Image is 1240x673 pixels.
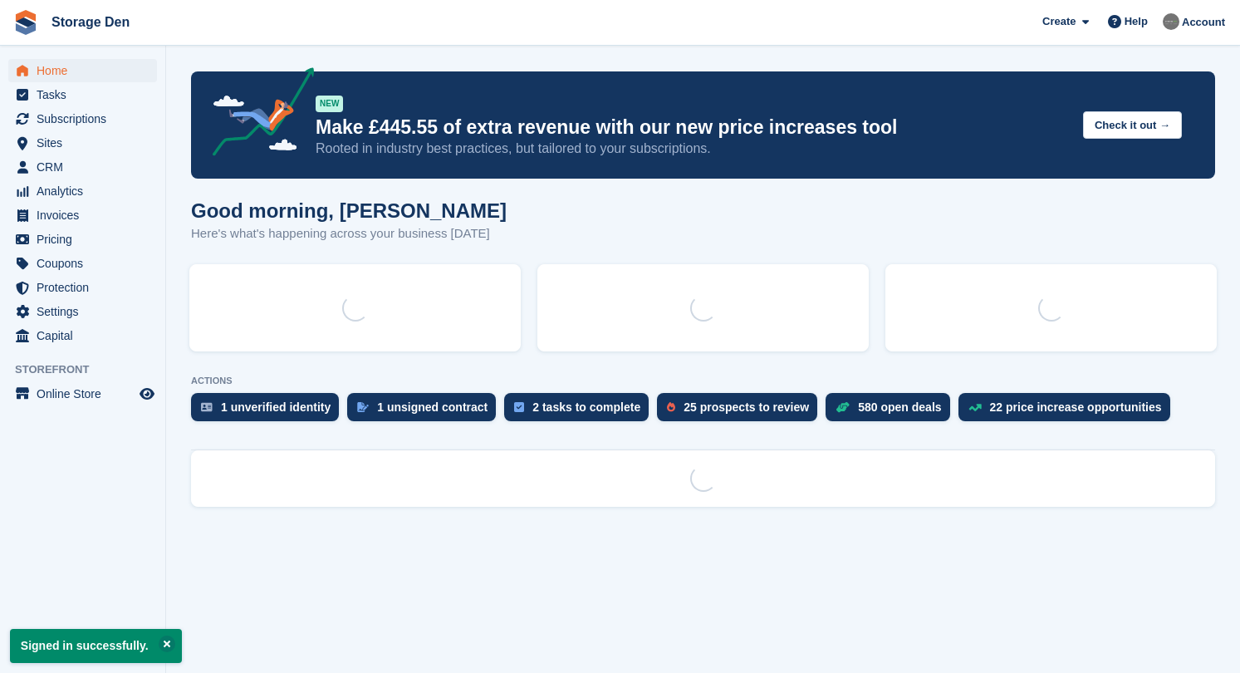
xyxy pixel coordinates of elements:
[8,59,157,82] a: menu
[191,199,507,222] h1: Good morning, [PERSON_NAME]
[10,629,182,663] p: Signed in successfully.
[8,107,157,130] a: menu
[657,393,826,430] a: 25 prospects to review
[504,393,657,430] a: 2 tasks to complete
[37,228,136,251] span: Pricing
[201,402,213,412] img: verify_identity-adf6edd0f0f0b5bbfe63781bf79b02c33cf7c696d77639b501bdc392416b5a36.svg
[8,324,157,347] a: menu
[45,8,136,36] a: Storage Den
[858,400,941,414] div: 580 open deals
[13,10,38,35] img: stora-icon-8386f47178a22dfd0bd8f6a31ec36ba5ce8667c1dd55bd0f319d3a0aa187defe.svg
[1182,14,1225,31] span: Account
[37,83,136,106] span: Tasks
[191,224,507,243] p: Here's what's happening across your business [DATE]
[532,400,640,414] div: 2 tasks to complete
[1042,13,1076,30] span: Create
[8,204,157,227] a: menu
[37,382,136,405] span: Online Store
[8,179,157,203] a: menu
[514,402,524,412] img: task-75834270c22a3079a89374b754ae025e5fb1db73e45f91037f5363f120a921f8.svg
[15,361,165,378] span: Storefront
[347,393,504,430] a: 1 unsigned contract
[667,402,675,412] img: prospect-51fa495bee0391a8d652442698ab0144808aea92771e9ea1ae160a38d050c398.svg
[357,402,369,412] img: contract_signature_icon-13c848040528278c33f63329250d36e43548de30e8caae1d1a13099fd9432cc5.svg
[37,107,136,130] span: Subscriptions
[37,155,136,179] span: CRM
[316,115,1070,140] p: Make £445.55 of extra revenue with our new price increases tool
[1163,13,1179,30] img: Brian Barbour
[684,400,809,414] div: 25 prospects to review
[221,400,331,414] div: 1 unverified identity
[968,404,982,411] img: price_increase_opportunities-93ffe204e8149a01c8c9dc8f82e8f89637d9d84a8eef4429ea346261dce0b2c0.svg
[137,384,157,404] a: Preview store
[826,393,958,430] a: 580 open deals
[191,376,1215,386] p: ACTIONS
[958,393,1179,430] a: 22 price increase opportunities
[8,300,157,323] a: menu
[8,83,157,106] a: menu
[37,324,136,347] span: Capital
[37,252,136,275] span: Coupons
[37,204,136,227] span: Invoices
[37,59,136,82] span: Home
[37,276,136,299] span: Protection
[8,131,157,155] a: menu
[8,276,157,299] a: menu
[37,300,136,323] span: Settings
[8,252,157,275] a: menu
[1125,13,1148,30] span: Help
[377,400,488,414] div: 1 unsigned contract
[1083,111,1182,139] button: Check it out →
[990,400,1162,414] div: 22 price increase opportunities
[191,393,347,430] a: 1 unverified identity
[37,179,136,203] span: Analytics
[8,382,157,405] a: menu
[836,401,850,413] img: deal-1b604bf984904fb50ccaf53a9ad4b4a5d6e5aea283cecdc64d6e3604feb123c2.svg
[316,96,343,112] div: NEW
[37,131,136,155] span: Sites
[198,67,315,162] img: price-adjustments-announcement-icon-8257ccfd72463d97f412b2fc003d46551f7dbcb40ab6d574587a9cd5c0d94...
[8,155,157,179] a: menu
[316,140,1070,158] p: Rooted in industry best practices, but tailored to your subscriptions.
[8,228,157,251] a: menu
